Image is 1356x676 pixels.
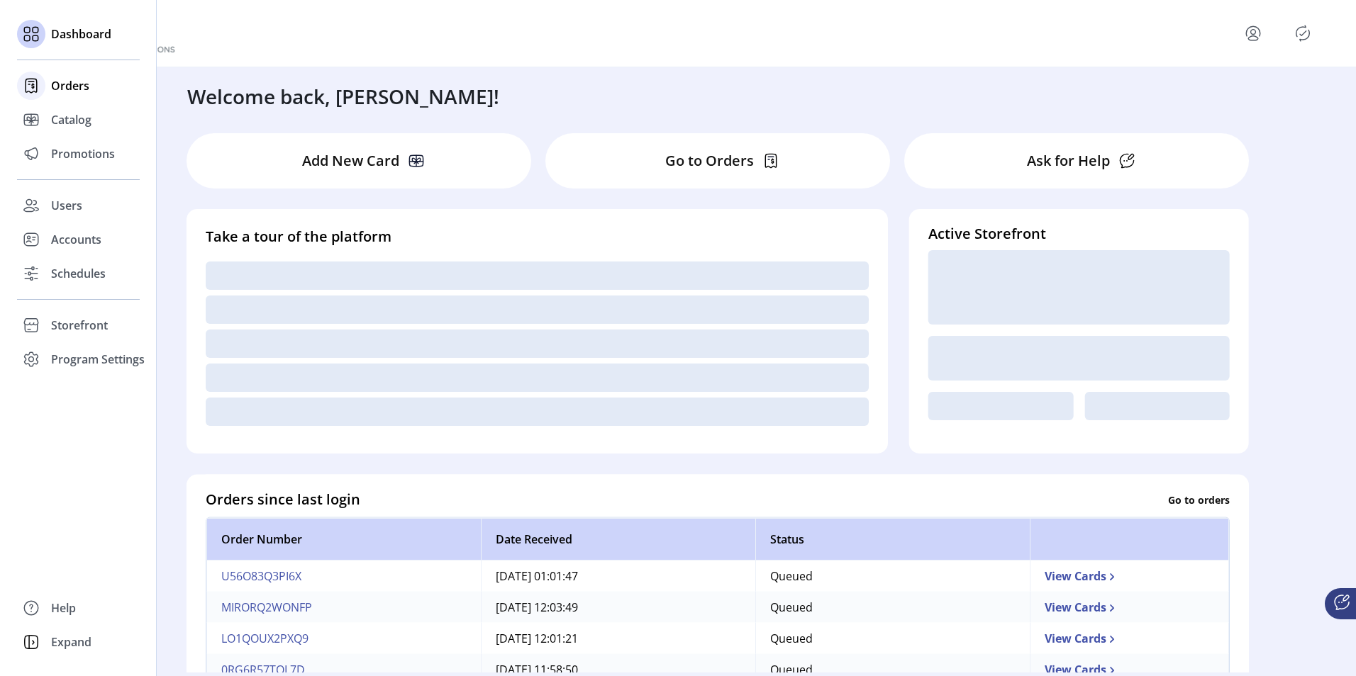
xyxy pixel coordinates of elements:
span: Storefront [51,317,108,334]
td: [DATE] 12:03:49 [481,592,755,623]
span: Expand [51,633,91,650]
p: Go to orders [1168,492,1230,507]
h4: Orders since last login [206,489,360,510]
p: Go to Orders [665,150,754,171]
td: View Cards [1030,592,1229,623]
span: Orders [51,77,89,94]
span: Users [51,197,82,214]
span: Promotions [51,145,115,162]
td: [DATE] 01:01:47 [481,560,755,592]
th: Order Number [206,518,481,560]
span: Accounts [51,231,101,248]
h3: Welcome back, [PERSON_NAME]! [187,81,499,111]
h4: Active Storefront [928,223,1230,244]
span: Dashboard [51,26,111,43]
button: Publisher Panel [1291,22,1314,45]
button: menu [1242,22,1265,45]
td: Queued [755,560,1030,592]
td: Queued [755,592,1030,623]
th: Status [755,518,1030,560]
p: Add New Card [302,150,399,171]
span: Schedules [51,265,106,282]
td: View Cards [1030,560,1229,592]
th: Date Received [481,518,755,560]
td: LO1QOUX2PXQ9 [206,623,481,654]
h4: Take a tour of the platform [206,226,869,247]
td: [DATE] 12:01:21 [481,623,755,654]
span: Program Settings [51,351,145,368]
span: Help [51,599,76,616]
td: View Cards [1030,623,1229,654]
td: Queued [755,623,1030,654]
td: U56O83Q3PI6X [206,560,481,592]
p: Ask for Help [1027,150,1110,171]
span: Catalog [51,111,91,128]
td: MIRORQ2WONFP [206,592,481,623]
